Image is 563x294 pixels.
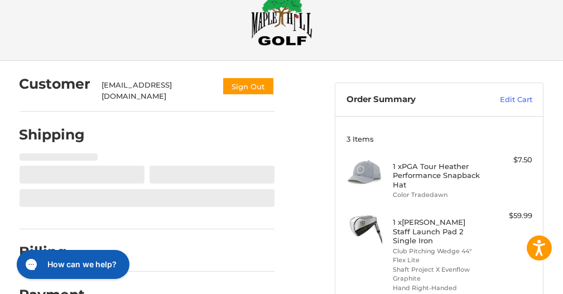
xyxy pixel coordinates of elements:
button: Sign Out [222,77,275,95]
h2: Customer [20,75,91,93]
li: Flex Lite [393,256,483,265]
li: Hand Right-Handed [393,283,483,293]
h2: Billing [20,243,85,261]
li: Color Tradedawn [393,190,483,200]
div: $59.99 [486,210,532,221]
h3: Order Summary [347,94,473,105]
div: [EMAIL_ADDRESS][DOMAIN_NAME] [102,80,211,102]
h4: 1 x [PERSON_NAME] Staff Launch Pad 2 Single Iron [393,218,483,245]
h2: Shipping [20,126,85,143]
h3: 3 Items [347,134,532,143]
a: Edit Cart [473,94,532,105]
iframe: Gorgias live chat messenger [11,246,133,283]
h4: 1 x PGA Tour Heather Performance Snapback Hat [393,162,483,189]
div: $7.50 [486,155,532,166]
li: Club Pitching Wedge 44° [393,247,483,256]
li: Shaft Project X Evenflow Graphite [393,265,483,283]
